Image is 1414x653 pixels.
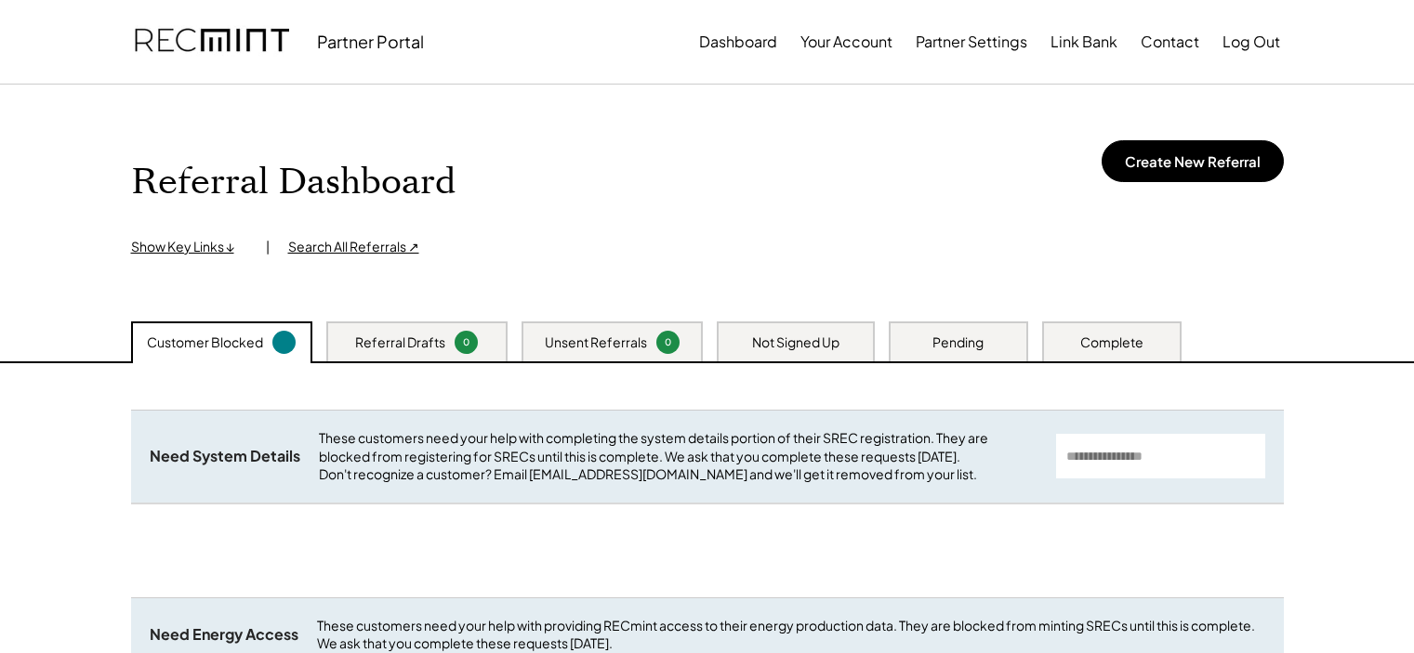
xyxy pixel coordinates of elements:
[319,429,1037,484] div: These customers need your help with completing the system details portion of their SREC registrat...
[1222,23,1280,60] button: Log Out
[317,31,424,52] div: Partner Portal
[1051,23,1117,60] button: Link Bank
[545,333,647,352] div: Unsent Referrals
[150,447,300,466] div: Need System Details
[131,161,456,204] h1: Referral Dashboard
[916,23,1027,60] button: Partner Settings
[131,238,247,256] div: Show Key Links ↓
[699,23,777,60] button: Dashboard
[355,333,445,352] div: Referral Drafts
[266,238,270,256] div: |
[317,617,1265,653] div: These customers need your help with providing RECmint access to their energy production data. The...
[150,625,298,645] div: Need Energy Access
[752,333,839,352] div: Not Signed Up
[659,335,677,349] div: 0
[1080,333,1143,352] div: Complete
[147,333,263,352] div: Customer Blocked
[1102,140,1284,182] button: Create New Referral
[521,131,623,233] img: yH5BAEAAAAALAAAAAABAAEAAAIBRAA7
[288,238,419,256] div: Search All Referrals ↗
[932,333,984,352] div: Pending
[1141,23,1199,60] button: Contact
[135,10,289,73] img: recmint-logotype%403x.png
[457,335,475,349] div: 0
[800,23,892,60] button: Your Account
